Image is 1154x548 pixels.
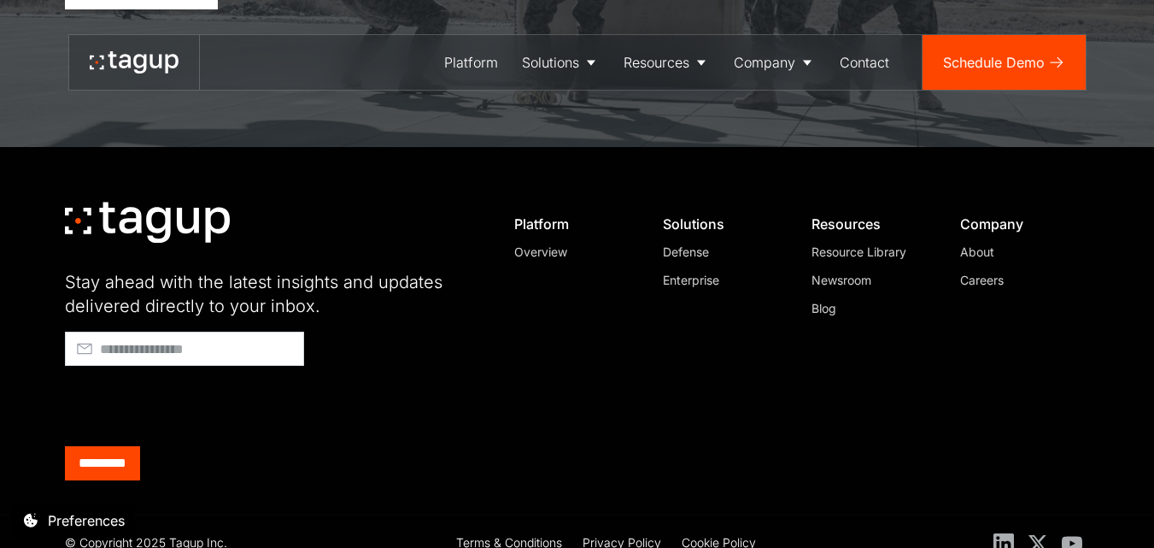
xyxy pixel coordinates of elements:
div: Schedule Demo [943,52,1045,73]
div: Resources [811,215,928,233]
a: About [960,243,1076,261]
a: Blog [811,299,928,317]
div: Preferences [48,510,125,531]
div: Solutions [663,215,779,233]
a: Schedule Demo [923,35,1086,90]
a: Resources [612,35,722,90]
a: Company [722,35,828,90]
div: Resources [624,52,689,73]
div: Contact [840,52,889,73]
div: Company [960,215,1076,233]
iframe: reCAPTCHA [65,373,325,439]
a: Careers [960,271,1076,289]
a: Newsroom [811,271,928,289]
a: Overview [514,243,630,261]
form: Footer - Early Access [65,332,475,480]
div: Company [734,52,795,73]
a: Defense [663,243,779,261]
div: Platform [444,52,498,73]
div: Platform [514,215,630,233]
a: Platform [432,35,510,90]
a: Resource Library [811,243,928,261]
a: Solutions [510,35,612,90]
div: Stay ahead with the latest insights and updates delivered directly to your inbox. [65,270,475,318]
a: Enterprise [663,271,779,289]
div: Solutions [522,52,579,73]
a: Contact [828,35,901,90]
